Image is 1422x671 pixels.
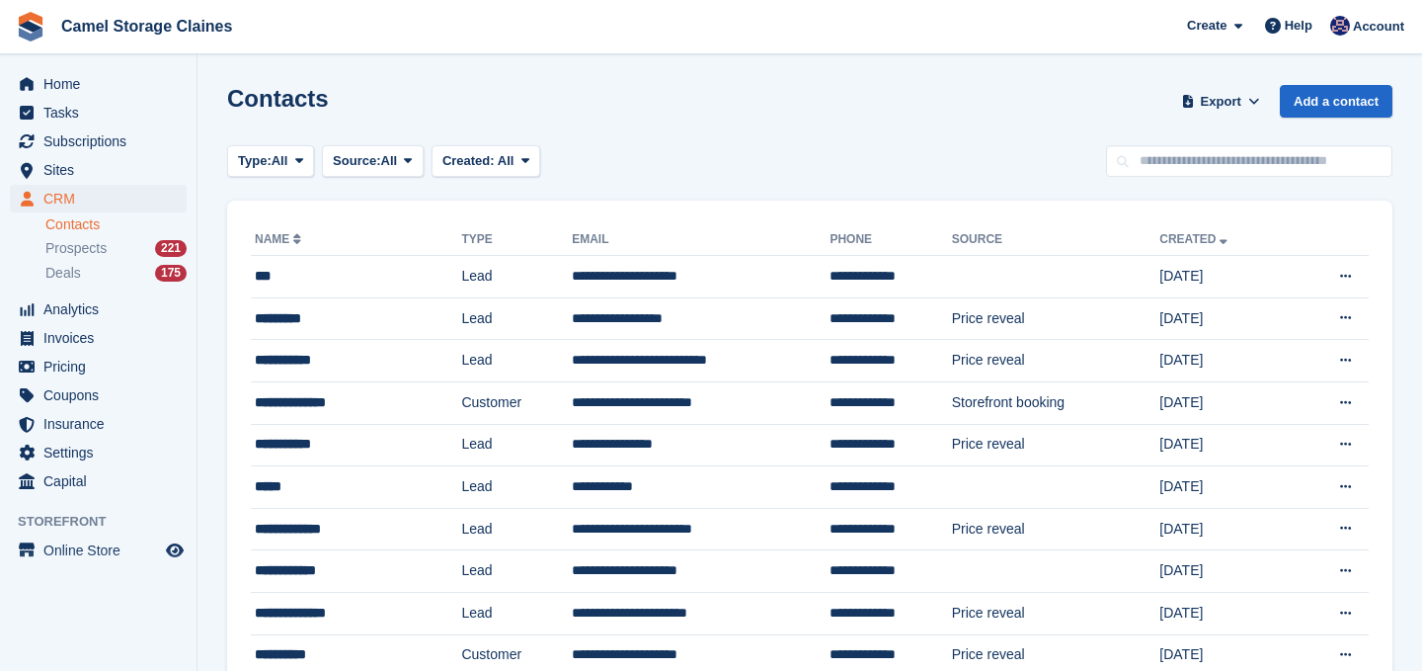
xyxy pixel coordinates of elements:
span: Help [1285,16,1312,36]
td: Lead [461,592,572,634]
th: Source [952,224,1160,256]
td: Lead [461,340,572,382]
a: Contacts [45,215,187,234]
div: 175 [155,265,187,282]
span: All [272,151,288,171]
span: Coupons [43,381,162,409]
span: Source: [333,151,380,171]
td: Lead [461,466,572,509]
th: Type [461,224,572,256]
span: Prospects [45,239,107,258]
span: Tasks [43,99,162,126]
button: Source: All [322,145,424,178]
td: Price reveal [952,424,1160,466]
td: Customer [461,381,572,424]
td: [DATE] [1159,297,1293,340]
span: Online Store [43,537,162,564]
a: menu [10,185,187,212]
img: Rod [1330,16,1350,36]
a: menu [10,410,187,438]
a: menu [10,127,187,155]
td: Storefront booking [952,381,1160,424]
a: menu [10,381,187,409]
a: Prospects 221 [45,238,187,259]
td: Price reveal [952,297,1160,340]
a: Name [255,232,305,246]
span: Export [1201,92,1241,112]
td: Price reveal [952,508,1160,550]
td: [DATE] [1159,466,1293,509]
td: Lead [461,424,572,466]
span: Insurance [43,410,162,438]
td: Price reveal [952,592,1160,634]
button: Export [1177,85,1264,118]
span: All [381,151,398,171]
a: Camel Storage Claines [53,10,240,42]
td: [DATE] [1159,592,1293,634]
span: CRM [43,185,162,212]
a: menu [10,467,187,495]
span: All [498,153,514,168]
a: Add a contact [1280,85,1392,118]
th: Phone [829,224,951,256]
span: Settings [43,439,162,466]
span: Invoices [43,324,162,352]
span: Created: [442,153,495,168]
span: Analytics [43,295,162,323]
a: menu [10,295,187,323]
img: stora-icon-8386f47178a22dfd0bd8f6a31ec36ba5ce8667c1dd55bd0f319d3a0aa187defe.svg [16,12,45,42]
span: Type: [238,151,272,171]
a: menu [10,439,187,466]
td: Lead [461,256,572,298]
td: Lead [461,550,572,593]
div: 221 [155,240,187,257]
span: Account [1353,17,1404,37]
a: Deals 175 [45,263,187,284]
span: Create [1187,16,1226,36]
td: Price reveal [952,340,1160,382]
h1: Contacts [227,85,329,112]
td: Lead [461,297,572,340]
span: Home [43,70,162,98]
td: [DATE] [1159,381,1293,424]
th: Email [572,224,829,256]
button: Type: All [227,145,314,178]
span: Deals [45,264,81,283]
span: Storefront [18,512,197,532]
td: [DATE] [1159,424,1293,466]
button: Created: All [432,145,540,178]
a: menu [10,99,187,126]
a: Created [1159,232,1231,246]
span: Capital [43,467,162,495]
td: [DATE] [1159,256,1293,298]
td: [DATE] [1159,550,1293,593]
a: Preview store [163,539,187,562]
span: Pricing [43,353,162,380]
td: [DATE] [1159,508,1293,550]
span: Subscriptions [43,127,162,155]
span: Sites [43,156,162,184]
td: Lead [461,508,572,550]
a: menu [10,353,187,380]
td: [DATE] [1159,340,1293,382]
a: menu [10,156,187,184]
a: menu [10,324,187,352]
a: menu [10,537,187,564]
a: menu [10,70,187,98]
